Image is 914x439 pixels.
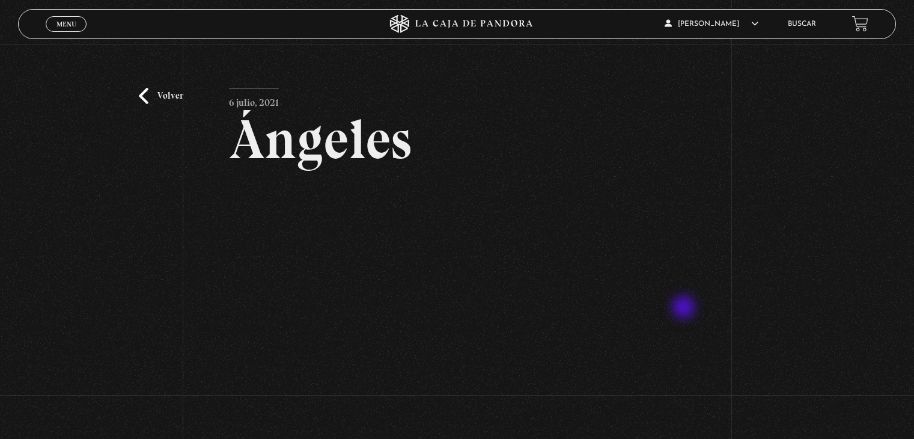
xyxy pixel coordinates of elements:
[229,88,279,112] p: 6 julio, 2021
[852,16,868,32] a: View your shopping cart
[229,112,685,167] h2: Ángeles
[52,30,81,38] span: Cerrar
[139,88,183,104] a: Volver
[665,20,758,28] span: [PERSON_NAME]
[788,20,816,28] a: Buscar
[56,20,76,28] span: Menu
